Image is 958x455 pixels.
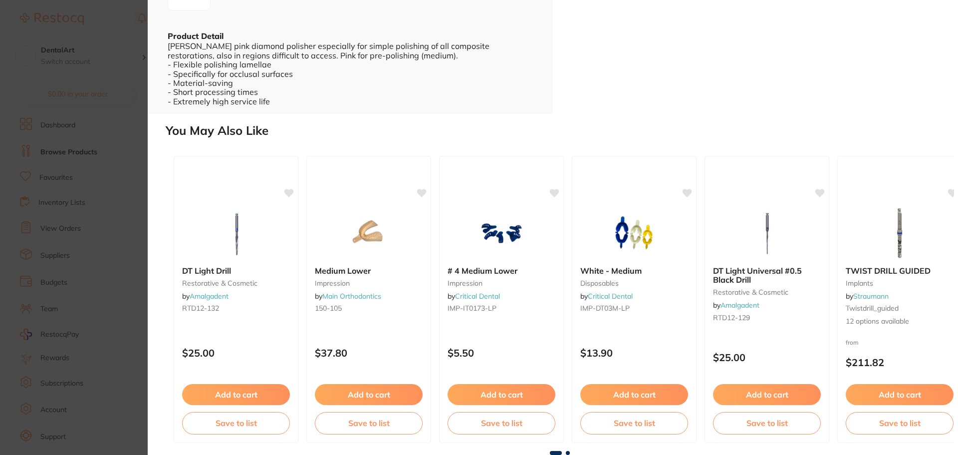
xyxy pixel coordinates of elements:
[336,208,401,258] img: Medium Lower
[166,124,954,138] h2: You May Also Like
[315,266,423,275] b: Medium Lower
[448,412,555,434] button: Save to list
[448,279,555,287] small: impression
[580,412,688,434] button: Save to list
[846,357,954,368] p: $211.82
[713,314,821,322] small: RTD12-129
[322,292,381,301] a: Main Orthodontics
[846,384,954,405] button: Add to cart
[713,288,821,296] small: restorative & cosmetic
[448,384,555,405] button: Add to cart
[853,292,889,301] a: Straumann
[315,347,423,359] p: $37.80
[580,279,688,287] small: disposables
[846,266,954,275] b: TWIST DRILL GUIDED
[713,412,821,434] button: Save to list
[720,301,759,310] a: Amalgadent
[182,412,290,434] button: Save to list
[846,292,889,301] span: by
[168,31,224,41] b: Product Detail
[315,384,423,405] button: Add to cart
[846,339,859,346] span: from
[846,279,954,287] small: implants
[846,304,954,312] small: twistdrill_guided
[315,304,423,312] small: 150-105
[190,292,229,301] a: Amalgadent
[846,412,954,434] button: Save to list
[315,412,423,434] button: Save to list
[846,317,954,327] span: 12 options available
[580,347,688,359] p: $13.90
[448,292,500,301] span: by
[182,266,290,275] b: DT Light Drill
[182,279,290,287] small: restorative & cosmetic
[448,304,555,312] small: IMP-IT0173-LP
[713,301,759,310] span: by
[580,292,633,301] span: by
[182,384,290,405] button: Add to cart
[580,384,688,405] button: Add to cart
[182,292,229,301] span: by
[602,208,667,258] img: White - Medium
[713,384,821,405] button: Add to cart
[588,292,633,301] a: Critical Dental
[448,266,555,275] b: # 4 Medium Lower
[713,352,821,363] p: $25.00
[469,208,534,258] img: # 4 Medium Lower
[867,208,932,258] img: TWIST DRILL GUIDED
[580,304,688,312] small: IMP-DT03M-LP
[448,347,555,359] p: $5.50
[580,266,688,275] b: White - Medium
[734,208,799,258] img: DT Light Universal #0.5 Black Drill
[315,292,381,301] span: by
[455,292,500,301] a: Critical Dental
[315,279,423,287] small: impression
[204,208,268,258] img: DT Light Drill
[182,304,290,312] small: RTD12-132
[168,41,533,106] div: [PERSON_NAME] pink diamond polisher especially for simple polishing of all composite restorations...
[713,266,821,285] b: DT Light Universal #0.5 Black Drill
[182,347,290,359] p: $25.00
